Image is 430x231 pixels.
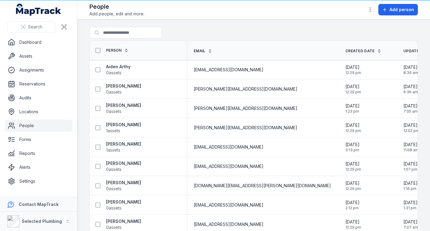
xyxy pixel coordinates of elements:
[106,48,128,53] a: Person
[106,160,141,166] strong: [PERSON_NAME]
[403,186,418,191] span: 1:16 pm
[106,218,141,224] strong: [PERSON_NAME]
[106,147,120,153] span: 1 assets
[345,167,361,172] span: 12:29 pm
[106,160,141,172] a: [PERSON_NAME]0assets
[403,167,418,172] span: 1:07 pm
[345,90,361,95] span: 12:29 pm
[345,84,361,90] span: [DATE]
[345,200,360,210] time: 5/14/2025, 2:12:32 PM
[194,86,297,92] span: [PERSON_NAME][EMAIL_ADDRESS][DOMAIN_NAME]
[390,7,414,13] span: Add person
[106,218,141,230] a: [PERSON_NAME]0assets
[345,122,361,133] time: 1/14/2025, 12:29:42 PM
[106,224,121,230] span: 0 assets
[106,83,141,95] a: [PERSON_NAME]0assets
[403,64,418,75] time: 8/18/2025, 8:39:46 AM
[345,122,361,128] span: [DATE]
[28,24,42,30] span: Search
[106,180,141,192] a: [PERSON_NAME]0assets
[106,102,141,114] a: [PERSON_NAME]0assets
[5,78,72,90] a: Reservations
[194,163,263,169] span: [EMAIL_ADDRESS][DOMAIN_NAME]
[194,105,297,111] span: [PERSON_NAME][EMAIL_ADDRESS][DOMAIN_NAME]
[106,122,141,128] strong: [PERSON_NAME]
[106,122,141,134] a: [PERSON_NAME]1assets
[403,219,418,225] span: [DATE]
[403,161,418,172] time: 8/11/2025, 1:07:47 PM
[403,200,418,210] time: 8/11/2025, 1:31:49 PM
[106,108,121,114] span: 0 assets
[5,120,72,132] a: People
[5,64,72,76] a: Assignments
[345,128,361,133] span: 12:29 pm
[378,4,418,15] button: Add person
[194,67,263,73] span: [EMAIL_ADDRESS][DOMAIN_NAME]
[345,64,361,70] span: [DATE]
[345,186,361,191] span: 12:29 pm
[194,221,263,227] span: [EMAIL_ADDRESS][DOMAIN_NAME]
[5,175,72,187] a: Settings
[345,109,360,114] span: 1:23 pm
[106,64,131,76] a: Aiden Arthy0assets
[106,205,121,211] span: 0 assets
[194,144,263,150] span: [EMAIL_ADDRESS][DOMAIN_NAME]
[345,180,361,186] span: [DATE]
[345,148,360,152] span: 3:13 pm
[345,70,361,75] span: 12:29 pm
[194,49,205,53] span: Email
[345,206,360,210] span: 2:12 pm
[345,64,361,75] time: 1/14/2025, 12:29:42 PM
[345,225,361,230] span: 12:29 pm
[403,142,419,152] time: 8/11/2025, 11:08:49 AM
[403,180,418,191] time: 8/11/2025, 1:16:06 PM
[89,11,144,17] span: Add people, edit and more.
[5,36,72,48] a: Dashboard
[403,142,419,148] span: [DATE]
[5,50,72,62] a: Assets
[345,180,361,191] time: 1/14/2025, 12:29:42 PM
[403,103,418,114] time: 8/15/2025, 7:05:36 AM
[345,142,360,148] span: [DATE]
[106,102,141,108] strong: [PERSON_NAME]
[194,202,263,208] span: [EMAIL_ADDRESS][DOMAIN_NAME]
[403,219,418,230] time: 8/15/2025, 7:07:26 AM
[89,2,144,11] h2: People
[106,141,141,153] a: [PERSON_NAME]1assets
[194,49,212,53] a: Email
[106,89,121,95] span: 0 assets
[345,200,360,206] span: [DATE]
[106,70,121,76] span: 0 assets
[403,84,418,90] span: [DATE]
[106,64,131,70] strong: Aiden Arthy
[345,161,361,172] time: 1/14/2025, 12:29:42 PM
[345,219,361,225] span: [DATE]
[16,4,61,16] a: MapTrack
[106,186,121,192] span: 0 assets
[106,180,141,186] strong: [PERSON_NAME]
[106,166,121,172] span: 0 assets
[403,90,418,95] span: 6:36 am
[106,48,122,53] span: Person
[5,92,72,104] a: Audits
[403,148,419,152] span: 11:08 am
[403,84,418,95] time: 8/15/2025, 6:36:29 AM
[106,128,120,134] span: 1 assets
[5,161,72,173] a: Alerts
[7,21,56,33] button: Search
[403,122,419,128] span: [DATE]
[403,103,418,109] span: [DATE]
[345,161,361,167] span: [DATE]
[5,106,72,118] a: Locations
[403,109,418,114] span: 7:05 am
[345,49,381,53] a: Created Date
[403,122,419,133] time: 8/11/2025, 12:02:58 PM
[106,141,141,147] strong: [PERSON_NAME]
[403,64,418,70] span: [DATE]
[403,70,418,75] span: 8:39 am
[106,83,141,89] strong: [PERSON_NAME]
[194,125,297,131] span: [PERSON_NAME][EMAIL_ADDRESS][DOMAIN_NAME]
[403,128,419,133] span: 12:02 pm
[22,219,62,224] strong: Selected Plumbing
[345,142,360,152] time: 2/28/2025, 3:13:20 PM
